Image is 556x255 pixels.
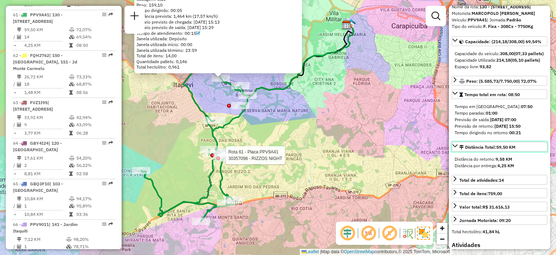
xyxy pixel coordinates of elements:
td: 98,20% [73,236,113,243]
i: Tempo total em rota [69,43,73,48]
strong: (05,10 pallets) [510,57,540,63]
img: DS Teste [448,43,458,52]
div: Horário previsto de saída: [DATE] 15:29 [136,25,300,30]
span: Exibir rótulo [381,225,398,242]
i: % de utilização da cubagem [69,163,75,168]
td: 33,92 KM [24,114,69,121]
div: Valor total: [459,204,510,210]
div: Total de itens: [459,190,502,197]
a: Total de itens:759,00 [452,188,547,198]
td: 03:36 [76,211,113,218]
i: Distância Total [17,237,21,242]
a: OpenStreetMap [344,249,375,254]
i: % de utilização do peso [69,28,75,32]
strong: [DATE] 07:00 [490,117,516,122]
td: = [13,89,17,96]
span: + [440,223,445,233]
em: Opções [102,12,106,17]
div: Nome da rota: [452,4,547,10]
i: % de utilização do peso [69,197,75,201]
div: Tipo do veículo: [452,23,547,30]
td: 8,81 KM [24,170,69,177]
span: | 130 - [STREET_ADDRESS] [13,12,63,24]
span: Total de atividades: [459,177,504,183]
td: 59,50 KM [24,26,69,33]
td: 14 [24,33,69,41]
span: Peso: (5.585,73/7.750,00) 72,07% [466,78,537,84]
h4: Atividades [452,242,547,248]
span: 59,50 KM [496,144,515,150]
i: Distância Total [17,115,21,120]
span: | 120 - [GEOGRAPHIC_DATA] [13,140,62,152]
div: Distância Total: [459,144,515,151]
img: Exibir/Ocultar setores [417,227,430,240]
td: 1 [24,202,69,210]
td: 43,09% [76,121,113,128]
span: Tempo total em rota: 08:50 [464,92,520,97]
td: = [13,42,17,49]
td: 3,77 KM [24,129,69,137]
img: ZumpyCarap1 [346,19,356,28]
div: Janela utilizada término: 23:59 [136,48,300,53]
td: 42,94% [76,114,113,121]
td: 06:28 [76,129,113,137]
div: Janela utilizada: Depósito [136,36,300,42]
i: % de utilização da cubagem [69,123,75,127]
em: Rota exportada [109,141,113,145]
td: 2 [24,162,69,169]
i: Total de Atividades [17,82,21,86]
span: | 103 - [GEOGRAPHIC_DATA] [13,181,63,193]
div: Motorista: [452,10,547,17]
strong: 07:50 [521,104,532,109]
div: Tempo total em rota: 08:50 [452,100,547,139]
strong: Padrão [506,17,521,22]
i: Distância Total [17,75,21,79]
i: Tempo total em rota [69,131,73,135]
div: Previsão de saída: [455,116,544,123]
strong: 00:21 [509,130,521,135]
i: % de utilização do peso [66,237,72,242]
div: Total hectolitro: 0,961 [136,64,300,70]
td: = [13,211,17,218]
i: % de utilização da cubagem [69,35,75,39]
i: % de utilização do peso [69,156,75,160]
span: | 150 - [GEOGRAPHIC_DATA], 151 - Jd Monte Carmelo [13,53,77,71]
span: | [320,249,321,254]
span: | Jornada: [487,17,521,22]
div: Capacidade: (214,18/308,00) 69,54% [452,48,547,73]
td: / [13,81,17,88]
div: Tempo dirigindo no retorno: [455,129,544,136]
img: FAD CDD Barueri [342,20,351,29]
td: 54,20% [76,155,113,162]
div: Distância do retorno: [455,156,544,163]
div: Jornada Motorista: 09:20 [459,217,511,224]
em: Rota exportada [109,100,113,104]
i: Tempo total em rota [69,212,73,217]
span: FVZ1I95 [30,100,47,105]
i: Distância Total [17,197,21,201]
i: Total de Atividades [17,123,21,127]
img: Fluxo de ruas [402,227,413,239]
strong: 93,82 [480,64,491,69]
td: 68,87% [76,81,113,88]
em: Rota exportada [109,222,113,226]
i: Total de Atividades [17,204,21,208]
div: Tempo dirigindo: 00:05 [136,8,300,13]
td: / [13,162,17,169]
td: 94,17% [76,195,113,202]
td: / [13,33,17,41]
strong: 759,00 [488,191,502,196]
span: Exibir NR [360,225,377,242]
strong: 130 - [STREET_ADDRESS] [479,4,531,9]
div: Previsão de retorno: [455,123,544,129]
div: Total hectolitro: [452,229,547,235]
td: 17,61 KM [24,155,69,162]
td: = [13,129,17,137]
span: PPV9011 [30,222,49,227]
strong: 9,58 KM [496,156,512,162]
span: 63 - [13,100,53,112]
td: 73,33% [76,73,113,81]
div: Tempo em [GEOGRAPHIC_DATA]: [455,103,544,110]
strong: 4,25 KM [497,163,514,168]
a: Capacidade: (214,18/308,00) 69,54% [452,36,547,46]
